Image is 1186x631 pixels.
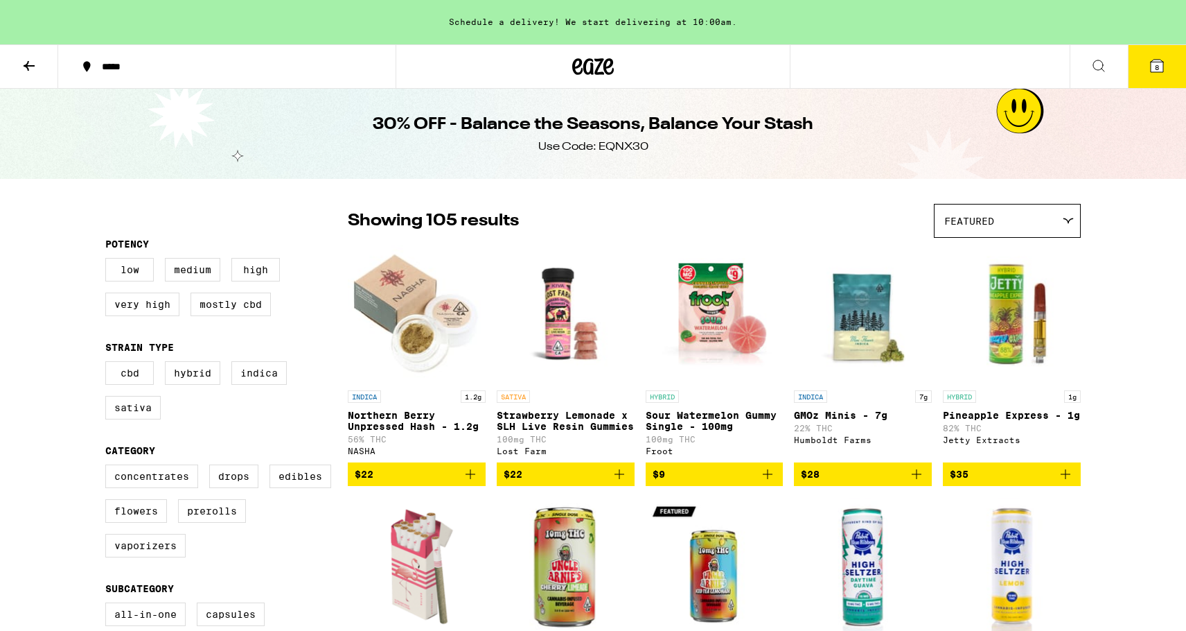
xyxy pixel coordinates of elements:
div: Lost Farm [497,447,635,456]
label: High [231,258,280,282]
legend: Potency [105,239,149,250]
button: Add to bag [348,463,486,486]
label: Drops [209,465,258,488]
label: Medium [165,258,220,282]
p: Northern Berry Unpressed Hash - 1.2g [348,410,486,432]
label: Flowers [105,499,167,523]
button: Add to bag [497,463,635,486]
legend: Subcategory [105,583,174,594]
div: Froot [646,447,784,456]
p: Strawberry Lemonade x SLH Live Resin Gummies [497,410,635,432]
button: 8 [1128,45,1186,88]
span: Featured [944,216,994,227]
p: Showing 105 results [348,209,519,233]
p: 56% THC [348,435,486,444]
span: $35 [950,469,968,480]
p: 100mg THC [646,435,784,444]
label: Mostly CBD [191,293,271,316]
button: Add to bag [794,463,932,486]
img: Humboldt Farms - GMOz Minis - 7g [794,245,932,383]
p: 1.2g [461,390,486,403]
label: Capsules [197,603,265,626]
span: $22 [355,469,373,480]
p: SATIVA [497,390,530,403]
a: Open page for Sour Watermelon Gummy Single - 100mg from Froot [646,245,784,463]
legend: Strain Type [105,342,174,353]
p: 1g [1064,390,1081,403]
a: Open page for Strawberry Lemonade x SLH Live Resin Gummies from Lost Farm [497,245,635,463]
label: Indica [231,361,287,385]
p: HYBRID [646,390,679,403]
label: Low [105,258,154,282]
button: Add to bag [943,463,1081,486]
label: CBD [105,361,154,385]
p: INDICA [794,390,827,403]
div: Jetty Extracts [943,435,1081,444]
p: Sour Watermelon Gummy Single - 100mg [646,410,784,432]
span: 8 [1155,63,1159,71]
p: 82% THC [943,424,1081,433]
img: NASHA - Northern Berry Unpressed Hash - 1.2g [348,245,486,383]
p: HYBRID [943,390,976,403]
label: All-In-One [105,603,186,626]
label: Edibles [269,465,331,488]
label: Prerolls [178,499,246,523]
label: Vaporizers [105,534,186,557]
label: Sativa [105,396,161,420]
a: Open page for Northern Berry Unpressed Hash - 1.2g from NASHA [348,245,486,463]
p: INDICA [348,390,381,403]
p: Pineapple Express - 1g [943,410,1081,421]
div: Humboldt Farms [794,435,932,444]
label: Hybrid [165,361,220,385]
a: Open page for GMOz Minis - 7g from Humboldt Farms [794,245,932,463]
legend: Category [105,445,155,456]
p: 100mg THC [497,435,635,444]
span: $28 [801,469,820,480]
div: NASHA [348,447,486,456]
label: Very High [105,293,179,316]
button: Add to bag [646,463,784,486]
img: Lost Farm - Strawberry Lemonade x SLH Live Resin Gummies [497,245,635,383]
img: Froot - Sour Watermelon Gummy Single - 100mg [646,245,784,383]
p: 7g [915,390,932,403]
p: 22% THC [794,424,932,433]
p: GMOz Minis - 7g [794,410,932,421]
span: $9 [653,469,665,480]
div: Use Code: EQNX30 [538,139,648,155]
span: $22 [504,469,522,480]
a: Open page for Pineapple Express - 1g from Jetty Extracts [943,245,1081,463]
img: Jetty Extracts - Pineapple Express - 1g [943,245,1081,383]
label: Concentrates [105,465,198,488]
h1: 30% OFF - Balance the Seasons, Balance Your Stash [373,113,813,137]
